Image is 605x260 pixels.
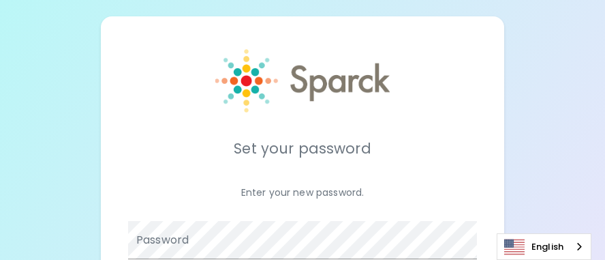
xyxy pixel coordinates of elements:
[497,233,591,260] div: Language
[128,186,477,199] p: Enter your new password.
[497,233,591,260] aside: Language selected: English
[215,49,390,113] img: Sparck logo
[128,139,477,158] h5: Set your password
[497,234,591,259] a: English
